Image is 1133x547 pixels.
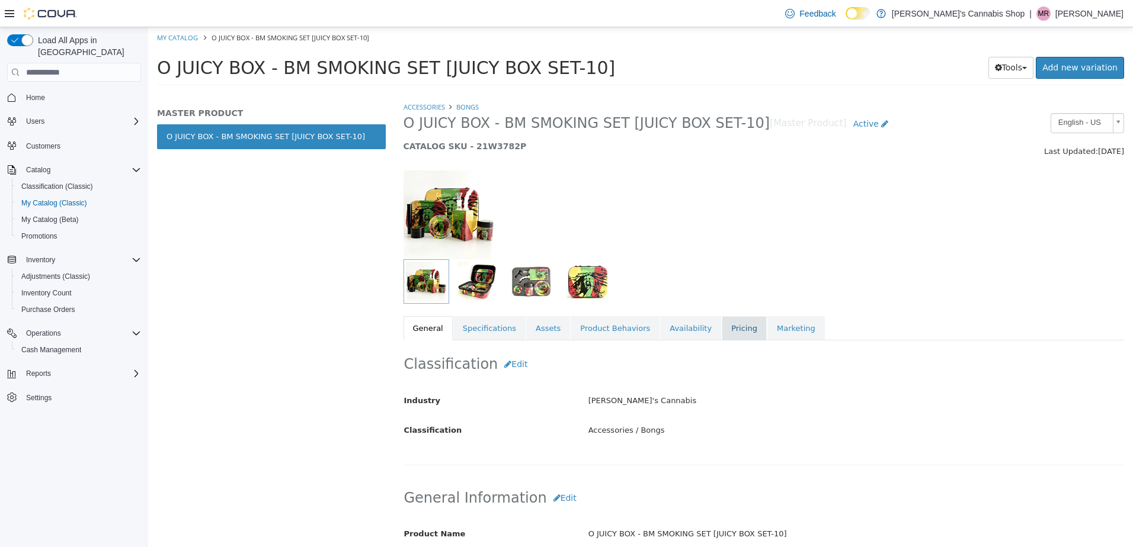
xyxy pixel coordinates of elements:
span: Reports [26,369,51,378]
a: Home [21,91,50,105]
h2: General Information [256,460,976,482]
button: Inventory Count [12,285,146,301]
a: Pricing [574,289,619,314]
button: Operations [21,326,66,340]
button: Inventory [2,252,146,268]
a: Marketing [619,289,677,314]
span: Operations [26,329,61,338]
span: Users [21,114,141,128]
span: Catalog [26,165,50,175]
span: My Catalog (Beta) [21,215,79,224]
a: Availability [512,289,573,314]
div: [PERSON_NAME]'s Cannabis [431,363,984,384]
a: My Catalog (Classic) [17,196,92,210]
span: Load All Apps in [GEOGRAPHIC_DATA] [33,34,141,58]
span: Inventory [21,253,141,267]
a: Product Behaviors [423,289,511,314]
button: Catalog [21,163,55,177]
span: Catalog [21,163,141,177]
button: Users [2,113,146,130]
button: Edit [399,460,435,482]
p: [PERSON_NAME]'s Cannabis Shop [892,7,1025,21]
button: Settings [2,389,146,406]
a: Specifications [305,289,377,314]
div: Accessories / Bongs [431,393,984,414]
span: Industry [256,369,293,378]
span: Classification (Classic) [17,179,141,194]
a: Active [699,86,747,108]
span: Inventory Count [21,288,72,298]
span: Purchase Orders [21,305,75,314]
button: Adjustments (Classic) [12,268,146,285]
a: Settings [21,391,56,405]
a: Bongs [308,75,331,84]
button: My Catalog (Classic) [12,195,146,211]
span: Active [705,92,731,101]
span: Feedback [799,8,836,20]
a: Promotions [17,229,62,243]
span: Operations [21,326,141,340]
img: Cova [24,8,77,20]
a: Adjustments (Classic) [17,269,95,284]
button: Customers [2,137,146,154]
span: O JUICY BOX - BM SMOKING SET [JUICY BOX SET-10] [63,6,221,15]
h5: MASTER PRODUCT [9,81,238,91]
span: Classification (Classic) [21,182,93,191]
span: Home [21,90,141,105]
span: My Catalog (Beta) [17,213,141,227]
a: Add new variation [888,30,976,52]
p: | [1029,7,1032,21]
span: [DATE] [950,120,976,128]
a: My Catalog (Beta) [17,213,84,227]
h5: CATALOG SKU - 21W3782P [255,114,792,124]
button: Edit [350,326,386,348]
span: My Catalog (Classic) [21,198,87,208]
h2: Classification [256,326,976,348]
a: Feedback [780,2,840,25]
a: Accessories [255,75,297,84]
small: [Master Product] [622,92,699,101]
span: Product Name [256,502,318,511]
span: Cash Management [17,343,141,357]
a: O JUICY BOX - BM SMOKING SET [JUICY BOX SET-10] [9,97,238,122]
a: Purchase Orders [17,303,80,317]
button: Cash Management [12,342,146,358]
a: My Catalog [9,6,50,15]
button: Reports [2,365,146,382]
button: Users [21,114,49,128]
input: Dark Mode [846,7,870,20]
span: O JUICY BOX - BM SMOKING SET [JUICY BOX SET-10] [255,87,622,105]
nav: Complex example [7,84,141,437]
span: Cash Management [21,345,81,355]
img: 150 [255,143,347,232]
a: General [255,289,305,314]
span: Promotions [21,231,57,241]
button: Tools [840,30,886,52]
button: Home [2,89,146,106]
span: Reports [21,366,141,381]
button: Promotions [12,228,146,244]
span: Classification [256,398,314,407]
span: MR [1038,7,1049,21]
p: [PERSON_NAME] [1055,7,1124,21]
span: Adjustments (Classic) [17,269,141,284]
button: Catalog [2,162,146,178]
button: Operations [2,325,146,342]
span: My Catalog (Classic) [17,196,141,210]
a: Classification (Classic) [17,179,98,194]
button: My Catalog (Beta) [12,211,146,228]
div: O JUICY BOX - BM SMOKING SET [JUICY BOX SET-10] [431,497,984,517]
a: Customers [21,139,65,153]
button: Reports [21,366,56,381]
span: Home [26,93,45,102]
span: Customers [26,141,60,151]
a: Assets [378,289,422,314]
span: Users [26,117,44,126]
span: Settings [21,390,141,405]
div: Marc Riendeau [1036,7,1051,21]
button: Classification (Classic) [12,178,146,195]
a: Cash Management [17,343,86,357]
span: Promotions [17,229,141,243]
button: Purchase Orders [12,301,146,318]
